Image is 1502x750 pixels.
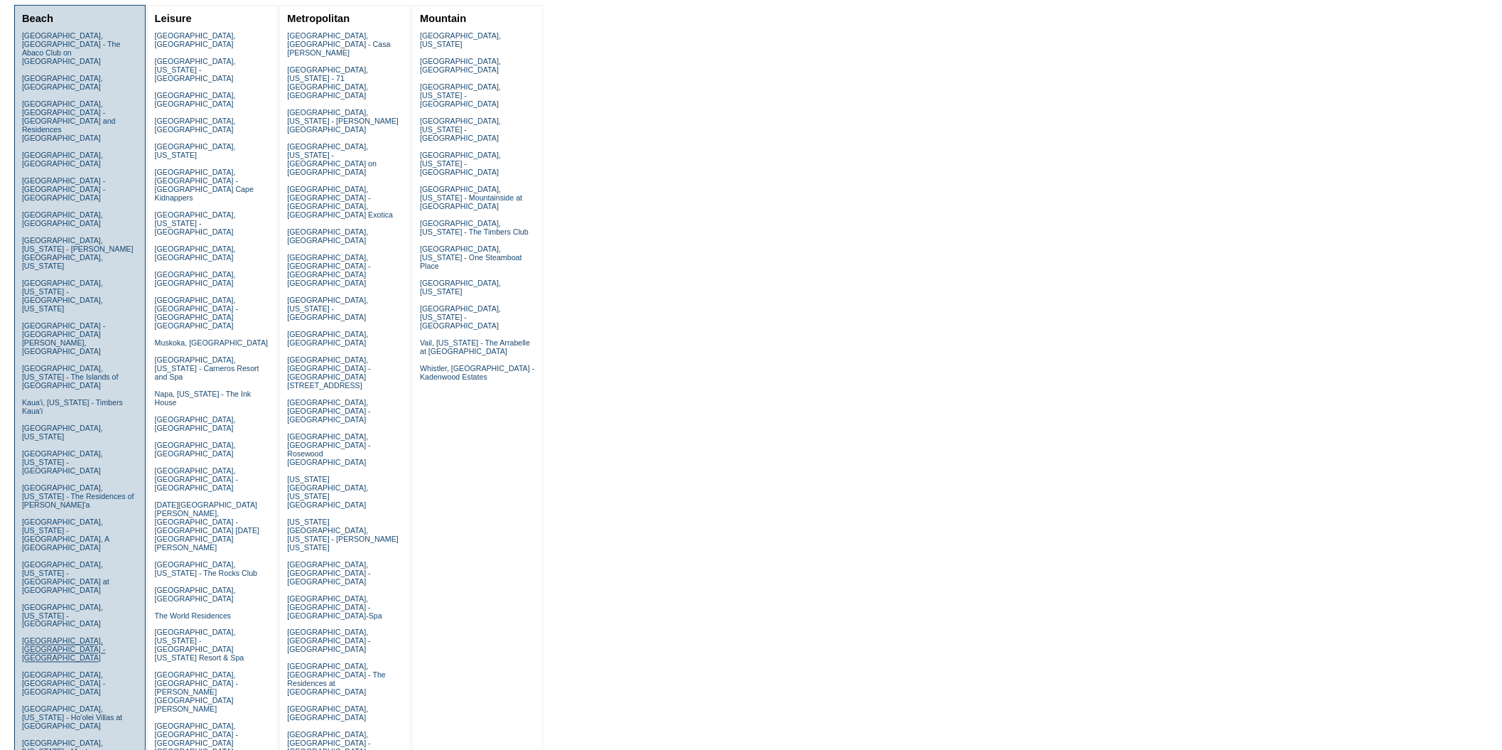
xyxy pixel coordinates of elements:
a: [GEOGRAPHIC_DATA], [US_STATE] [420,279,501,296]
a: [GEOGRAPHIC_DATA], [GEOGRAPHIC_DATA] [420,57,501,74]
a: Napa, [US_STATE] - The Ink House [155,390,252,407]
a: [GEOGRAPHIC_DATA], [GEOGRAPHIC_DATA] - [GEOGRAPHIC_DATA] and Residences [GEOGRAPHIC_DATA] [22,100,116,142]
a: [GEOGRAPHIC_DATA], [GEOGRAPHIC_DATA] - [GEOGRAPHIC_DATA] [287,560,370,586]
a: [GEOGRAPHIC_DATA], [US_STATE] - Ho'olei Villas at [GEOGRAPHIC_DATA] [22,705,122,731]
a: [GEOGRAPHIC_DATA], [US_STATE] - [GEOGRAPHIC_DATA] [420,304,501,330]
a: [GEOGRAPHIC_DATA] - [GEOGRAPHIC_DATA][PERSON_NAME], [GEOGRAPHIC_DATA] [22,321,105,355]
a: [GEOGRAPHIC_DATA], [GEOGRAPHIC_DATA] [22,210,103,227]
a: [GEOGRAPHIC_DATA], [GEOGRAPHIC_DATA] [155,91,236,108]
a: [GEOGRAPHIC_DATA], [GEOGRAPHIC_DATA] - [GEOGRAPHIC_DATA] Cape Kidnappers [155,168,254,202]
a: Metropolitan [287,13,350,24]
a: [GEOGRAPHIC_DATA], [GEOGRAPHIC_DATA] [22,74,103,91]
a: [DATE][GEOGRAPHIC_DATA][PERSON_NAME], [GEOGRAPHIC_DATA] - [GEOGRAPHIC_DATA] [DATE][GEOGRAPHIC_DAT... [155,500,259,552]
a: [GEOGRAPHIC_DATA], [US_STATE] - Mountainside at [GEOGRAPHIC_DATA] [420,185,522,210]
a: Whistler, [GEOGRAPHIC_DATA] - Kadenwood Estates [420,364,534,381]
a: [GEOGRAPHIC_DATA], [GEOGRAPHIC_DATA] [155,245,236,262]
a: [GEOGRAPHIC_DATA], [US_STATE] - [GEOGRAPHIC_DATA], A [GEOGRAPHIC_DATA] [22,518,109,552]
a: [GEOGRAPHIC_DATA], [GEOGRAPHIC_DATA] - [PERSON_NAME][GEOGRAPHIC_DATA][PERSON_NAME] [155,671,238,714]
a: [GEOGRAPHIC_DATA], [GEOGRAPHIC_DATA] - [GEOGRAPHIC_DATA] [GEOGRAPHIC_DATA] [287,253,370,287]
a: [GEOGRAPHIC_DATA], [GEOGRAPHIC_DATA] - [GEOGRAPHIC_DATA] [155,466,238,492]
a: [GEOGRAPHIC_DATA], [US_STATE] - The Timbers Club [420,219,529,236]
a: [GEOGRAPHIC_DATA], [GEOGRAPHIC_DATA] [22,151,103,168]
a: [GEOGRAPHIC_DATA], [GEOGRAPHIC_DATA] [155,441,236,458]
a: [GEOGRAPHIC_DATA], [US_STATE] - One Steamboat Place [420,245,522,270]
a: [GEOGRAPHIC_DATA], [GEOGRAPHIC_DATA] - [GEOGRAPHIC_DATA][STREET_ADDRESS] [287,355,370,390]
a: [GEOGRAPHIC_DATA], [US_STATE] - [GEOGRAPHIC_DATA] at [GEOGRAPHIC_DATA] [22,560,109,594]
a: [GEOGRAPHIC_DATA], [US_STATE] - [GEOGRAPHIC_DATA] [155,57,236,82]
a: [GEOGRAPHIC_DATA], [GEOGRAPHIC_DATA] [287,330,368,347]
a: [GEOGRAPHIC_DATA], [GEOGRAPHIC_DATA] [155,586,236,603]
a: Leisure [155,13,192,24]
a: [GEOGRAPHIC_DATA], [US_STATE] [420,31,501,48]
a: [GEOGRAPHIC_DATA], [GEOGRAPHIC_DATA] - [GEOGRAPHIC_DATA]-Spa [287,594,382,620]
a: [GEOGRAPHIC_DATA], [US_STATE] - 71 [GEOGRAPHIC_DATA], [GEOGRAPHIC_DATA] [287,65,368,100]
a: [GEOGRAPHIC_DATA], [US_STATE] [155,142,236,159]
a: Vail, [US_STATE] - The Arrabelle at [GEOGRAPHIC_DATA] [420,338,530,355]
a: [GEOGRAPHIC_DATA], [US_STATE] - [GEOGRAPHIC_DATA] [22,449,103,475]
a: [GEOGRAPHIC_DATA], [US_STATE] - The Islands of [GEOGRAPHIC_DATA] [22,364,119,390]
a: [GEOGRAPHIC_DATA], [GEOGRAPHIC_DATA] [155,270,236,287]
a: [GEOGRAPHIC_DATA], [GEOGRAPHIC_DATA] - Rosewood [GEOGRAPHIC_DATA] [287,432,370,466]
a: The World Residences [155,611,232,620]
a: [GEOGRAPHIC_DATA], [GEOGRAPHIC_DATA] - [GEOGRAPHIC_DATA], [GEOGRAPHIC_DATA] Exotica [287,185,393,219]
a: [GEOGRAPHIC_DATA], [GEOGRAPHIC_DATA] [155,117,236,134]
a: [US_STATE][GEOGRAPHIC_DATA], [US_STATE] - [PERSON_NAME] [US_STATE] [287,518,399,552]
a: [GEOGRAPHIC_DATA] - [GEOGRAPHIC_DATA] - [GEOGRAPHIC_DATA] [22,176,105,202]
a: [GEOGRAPHIC_DATA], [GEOGRAPHIC_DATA] - [GEOGRAPHIC_DATA] [22,671,105,697]
a: [GEOGRAPHIC_DATA], [GEOGRAPHIC_DATA] [287,705,368,722]
a: [GEOGRAPHIC_DATA], [US_STATE] - Carneros Resort and Spa [155,355,259,381]
a: [GEOGRAPHIC_DATA], [US_STATE] - [GEOGRAPHIC_DATA] [287,296,368,321]
a: [GEOGRAPHIC_DATA], [US_STATE] - The Rocks Club [155,560,258,577]
a: [GEOGRAPHIC_DATA], [US_STATE] - [GEOGRAPHIC_DATA] [155,210,236,236]
a: [GEOGRAPHIC_DATA], [US_STATE] - [PERSON_NAME][GEOGRAPHIC_DATA], [US_STATE] [22,236,134,270]
a: [GEOGRAPHIC_DATA], [GEOGRAPHIC_DATA] - The Residences at [GEOGRAPHIC_DATA] [287,663,386,697]
a: [GEOGRAPHIC_DATA], [GEOGRAPHIC_DATA] [155,31,236,48]
a: [GEOGRAPHIC_DATA], [US_STATE] - The Residences of [PERSON_NAME]'a [22,483,134,509]
a: [GEOGRAPHIC_DATA], [GEOGRAPHIC_DATA] - The Abaco Club on [GEOGRAPHIC_DATA] [22,31,121,65]
a: [GEOGRAPHIC_DATA], [US_STATE] - [GEOGRAPHIC_DATA] [420,117,501,142]
a: [GEOGRAPHIC_DATA], [GEOGRAPHIC_DATA] - [GEOGRAPHIC_DATA] [22,637,105,663]
a: [GEOGRAPHIC_DATA], [US_STATE] [22,424,103,441]
a: [GEOGRAPHIC_DATA], [US_STATE] - [GEOGRAPHIC_DATA] [420,151,501,176]
a: [GEOGRAPHIC_DATA], [US_STATE] - [PERSON_NAME][GEOGRAPHIC_DATA] [287,108,399,134]
a: [GEOGRAPHIC_DATA], [US_STATE] - [GEOGRAPHIC_DATA] [420,82,501,108]
a: [GEOGRAPHIC_DATA], [GEOGRAPHIC_DATA] - Casa [PERSON_NAME] [287,31,390,57]
a: [GEOGRAPHIC_DATA], [GEOGRAPHIC_DATA] - [GEOGRAPHIC_DATA] [287,628,370,654]
a: Muskoka, [GEOGRAPHIC_DATA] [155,338,268,347]
a: [US_STATE][GEOGRAPHIC_DATA], [US_STATE][GEOGRAPHIC_DATA] [287,475,368,509]
a: Mountain [420,13,466,24]
a: [GEOGRAPHIC_DATA], [GEOGRAPHIC_DATA] [155,415,236,432]
a: [GEOGRAPHIC_DATA], [US_STATE] - [GEOGRAPHIC_DATA] [22,603,103,628]
a: [GEOGRAPHIC_DATA], [US_STATE] - [GEOGRAPHIC_DATA] on [GEOGRAPHIC_DATA] [287,142,377,176]
a: Kaua'i, [US_STATE] - Timbers Kaua'i [22,398,123,415]
a: [GEOGRAPHIC_DATA], [GEOGRAPHIC_DATA] - [GEOGRAPHIC_DATA] [287,398,370,424]
a: [GEOGRAPHIC_DATA], [US_STATE] - [GEOGRAPHIC_DATA], [US_STATE] [22,279,103,313]
a: [GEOGRAPHIC_DATA], [US_STATE] - [GEOGRAPHIC_DATA] [US_STATE] Resort & Spa [155,628,244,663]
a: Beach [22,13,53,24]
a: [GEOGRAPHIC_DATA], [GEOGRAPHIC_DATA] [287,227,368,245]
a: [GEOGRAPHIC_DATA], [GEOGRAPHIC_DATA] - [GEOGRAPHIC_DATA] [GEOGRAPHIC_DATA] [155,296,238,330]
